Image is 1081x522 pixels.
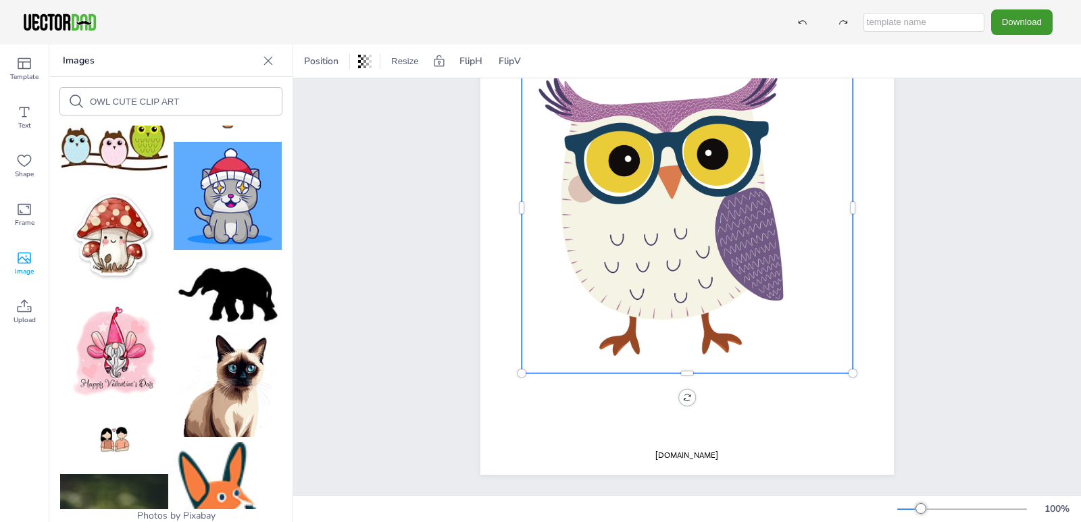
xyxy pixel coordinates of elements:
[655,450,718,461] span: [DOMAIN_NAME]
[863,13,984,32] input: template name
[991,9,1053,34] button: Download
[1040,502,1073,515] div: 100 %
[301,55,341,68] span: Position
[15,217,34,228] span: Frame
[60,295,168,403] img: gnome-7694393_150.png
[457,52,485,70] span: FlipH
[174,332,282,437] img: ai-generated-8444694_150.png
[15,169,34,180] span: Shape
[60,99,168,176] img: owl-163672_150.jpg
[63,45,257,77] p: Images
[174,142,282,250] img: cartoon-cat-7419930_150.png
[174,255,282,328] img: elephant-163560_150.jpg
[386,51,424,72] button: Resize
[49,509,293,522] div: Photos by
[15,266,34,277] span: Image
[22,12,98,32] img: VectorDad-1.png
[496,52,524,70] span: FlipV
[14,315,36,325] span: Upload
[18,120,31,131] span: Text
[10,72,39,82] span: Template
[183,509,216,522] a: Pixabay
[60,409,168,469] img: cute-couple-6976163_150.png
[60,182,168,290] img: ai-generated-8724154_150.jpg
